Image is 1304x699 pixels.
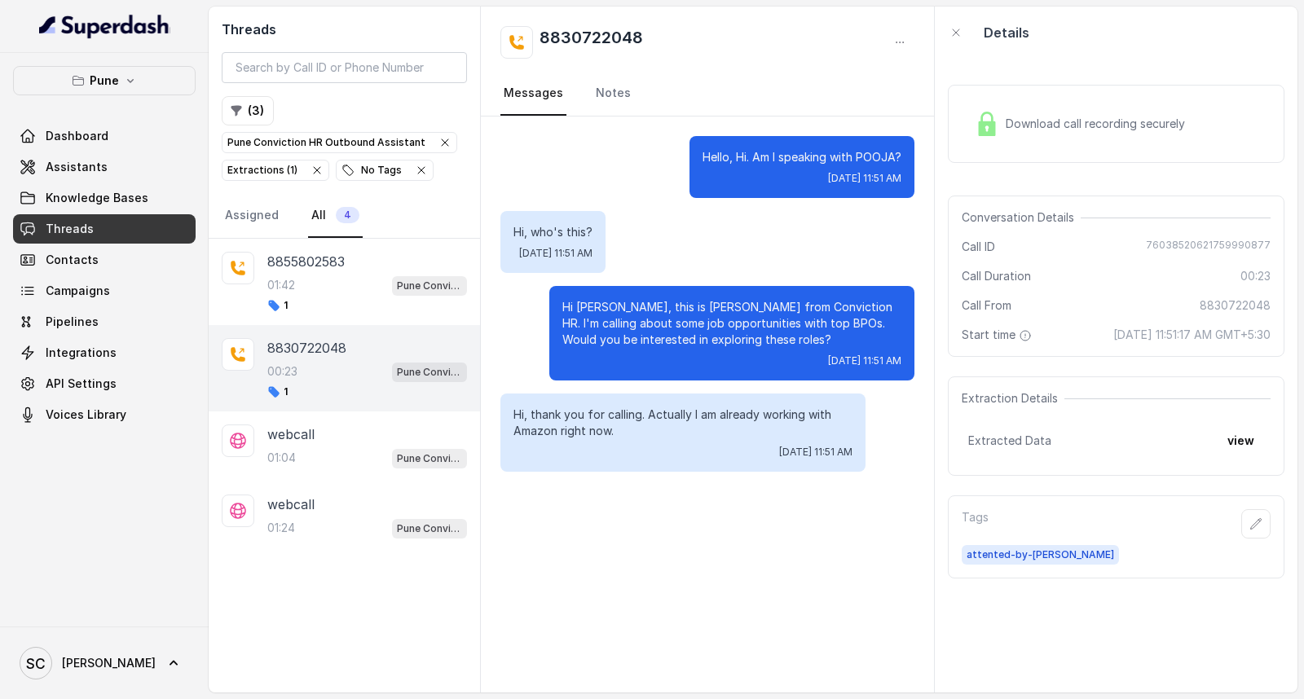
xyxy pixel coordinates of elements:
[1146,239,1271,255] span: 76038520621759990877
[336,160,434,181] button: No Tags
[703,149,901,165] p: Hello, Hi. Am I speaking with POOJA?
[962,209,1081,226] span: Conversation Details
[1240,268,1271,284] span: 00:23
[336,207,359,223] span: 4
[46,128,108,144] span: Dashboard
[222,132,457,153] button: Pune Conviction HR Outbound Assistant
[46,345,117,361] span: Integrations
[1113,327,1271,343] span: [DATE] 11:51:17 AM GMT+5:30
[13,400,196,429] a: Voices Library
[46,407,126,423] span: Voices Library
[13,338,196,367] a: Integrations
[267,252,345,271] p: 8855802583
[267,450,296,466] p: 01:04
[222,96,274,125] button: (3)
[227,134,425,151] p: Pune Conviction HR Outbound Assistant
[222,20,467,39] h2: Threads
[46,314,99,330] span: Pipelines
[975,112,999,136] img: Lock Icon
[1218,426,1264,455] button: view
[62,655,156,671] span: [PERSON_NAME]
[227,162,297,178] div: Extractions ( 1 )
[267,363,297,380] p: 00:23
[962,239,995,255] span: Call ID
[962,297,1011,314] span: Call From
[962,509,989,539] p: Tags
[962,268,1031,284] span: Call Duration
[46,190,148,206] span: Knowledge Bases
[513,407,852,439] p: Hi, thank you for calling. Actually I am already working with Amazon right now.
[46,252,99,268] span: Contacts
[1200,297,1271,314] span: 8830722048
[828,354,901,367] span: [DATE] 11:51 AM
[267,299,288,312] span: 1
[540,26,643,59] h2: 8830722048
[13,121,196,151] a: Dashboard
[267,520,295,536] p: 01:24
[519,247,593,260] span: [DATE] 11:51 AM
[46,221,94,237] span: Threads
[962,327,1035,343] span: Start time
[968,433,1051,449] span: Extracted Data
[513,224,593,240] p: Hi, who's this?
[222,52,467,83] input: Search by Call ID or Phone Number
[222,194,467,238] nav: Tabs
[222,160,329,181] button: Extractions (1)
[13,183,196,213] a: Knowledge Bases
[500,72,914,116] nav: Tabs
[46,159,108,175] span: Assistants
[267,424,315,444] p: webcall
[13,640,196,686] a: [PERSON_NAME]
[962,390,1064,407] span: Extraction Details
[397,521,462,537] p: Pune Conviction HR Outbound Assistant
[267,277,295,293] p: 01:42
[13,245,196,275] a: Contacts
[90,71,119,90] p: Pune
[397,364,462,380] p: Pune Conviction HR Outbound Assistant
[13,369,196,398] a: API Settings
[13,307,196,336] a: Pipelines
[308,194,363,238] a: All4
[13,276,196,306] a: Campaigns
[267,495,315,514] p: webcall
[593,72,634,116] a: Notes
[267,338,346,358] p: 8830722048
[267,385,288,398] span: 1
[962,545,1119,565] span: attented-by-[PERSON_NAME]
[397,278,462,294] p: Pune Conviction HR Outbound Assistant
[222,194,282,238] a: Assigned
[46,376,117,392] span: API Settings
[13,152,196,182] a: Assistants
[13,214,196,244] a: Threads
[341,162,402,178] div: No Tags
[500,72,566,116] a: Messages
[828,172,901,185] span: [DATE] 11:51 AM
[46,283,110,299] span: Campaigns
[984,23,1029,42] p: Details
[562,299,901,348] p: Hi [PERSON_NAME], this is [PERSON_NAME] from Conviction HR. I'm calling about some job opportunit...
[13,66,196,95] button: Pune
[26,655,46,672] text: SC
[39,13,170,39] img: light.svg
[779,446,852,459] span: [DATE] 11:51 AM
[397,451,462,467] p: Pune Conviction HR Outbound Assistant
[1006,116,1192,132] span: Download call recording securely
